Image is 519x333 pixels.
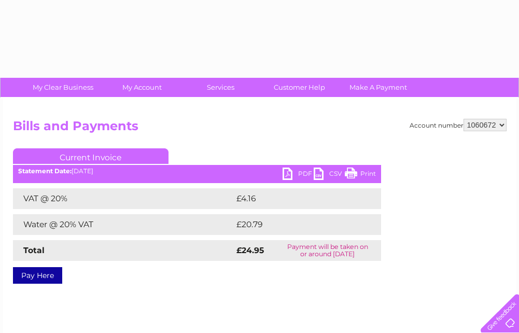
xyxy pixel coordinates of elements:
b: Statement Date: [18,167,72,175]
a: PDF [283,168,314,183]
td: £20.79 [234,214,360,235]
td: Water @ 20% VAT [13,214,234,235]
a: Make A Payment [335,78,421,97]
a: CSV [314,168,345,183]
a: My Clear Business [20,78,106,97]
a: Current Invoice [13,148,169,164]
td: £4.16 [234,188,356,209]
a: Print [345,168,376,183]
td: Payment will be taken on or around [DATE] [274,240,381,261]
div: [DATE] [13,168,381,175]
strong: Total [23,245,45,255]
a: Pay Here [13,267,62,284]
strong: £24.95 [236,245,264,255]
a: Services [178,78,263,97]
a: My Account [99,78,185,97]
h2: Bills and Payments [13,119,507,138]
div: Account number [410,119,507,131]
td: VAT @ 20% [13,188,234,209]
a: Customer Help [257,78,342,97]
